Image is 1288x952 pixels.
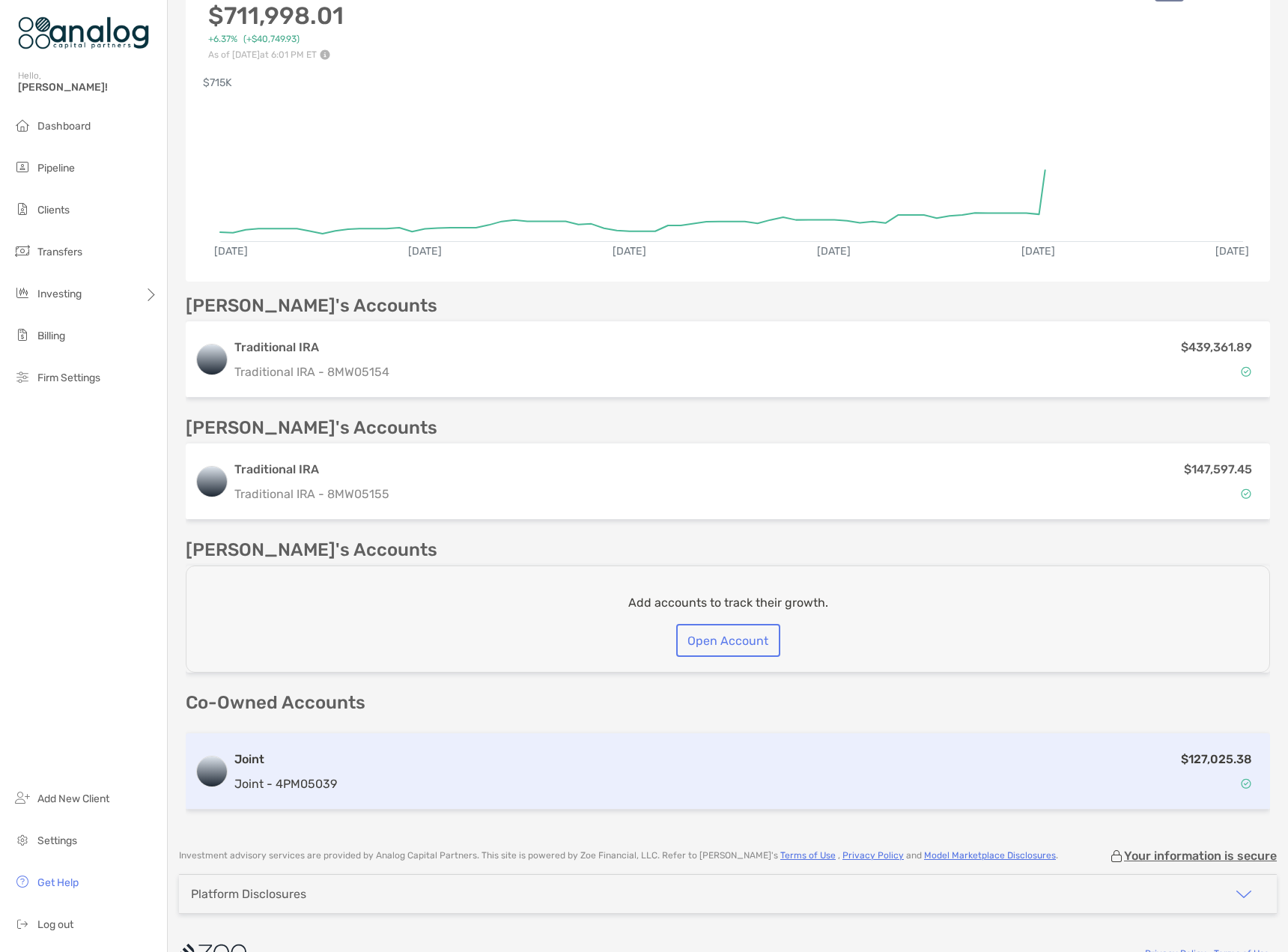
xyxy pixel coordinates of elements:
[13,326,31,344] img: billing icon
[37,330,65,342] span: Billing
[13,873,31,891] img: get-help icon
[179,850,1058,861] p: Investment advisory services are provided by Analog Capital Partners . This site is powered by Zo...
[234,363,389,381] p: Traditional IRA - 8MW05154
[13,915,31,933] img: logout icon
[1181,750,1252,768] p: $127,025.38
[1241,778,1251,789] img: Account Status icon
[1217,245,1251,258] text: [DATE]
[197,345,227,375] img: logo account
[676,624,780,657] button: Open Account
[818,245,851,258] text: [DATE]
[1241,488,1251,499] img: Account Status icon
[1235,885,1253,903] img: icon arrow
[1181,338,1252,357] p: $439,361.89
[37,246,82,258] span: Transfers
[186,297,437,315] p: [PERSON_NAME]'s Accounts
[1124,849,1277,863] p: Your information is secure
[13,368,31,386] img: firm-settings icon
[37,120,91,133] span: Dashboard
[13,242,31,260] img: transfers icon
[186,419,437,437] p: [PERSON_NAME]'s Accounts
[197,757,227,786] img: logo account
[842,850,904,861] a: Privacy Policy
[13,158,31,176] img: pipeline icon
[37,918,73,931] span: Log out
[37,288,82,300] span: Investing
[37,876,79,889] span: Get Help
[1184,460,1252,479] p: $147,597.45
[191,887,306,901] div: Platform Disclosures
[208,34,237,45] span: +6.37%
[13,789,31,807] img: add_new_client icon
[37,372,100,384] span: Firm Settings
[234,774,337,793] p: Joint - 4PM05039
[186,541,437,560] p: [PERSON_NAME]'s Accounts
[234,751,337,768] h3: Joint
[18,81,158,94] span: [PERSON_NAME]!
[924,850,1056,861] a: Model Marketplace Disclosures
[208,49,366,60] p: As of [DATE] at 6:01 PM ET
[37,162,75,175] span: Pipeline
[214,245,248,258] text: [DATE]
[203,76,232,89] text: $715K
[18,6,149,60] img: Zoe Logo
[197,467,227,497] img: logo account
[613,245,647,258] text: [DATE]
[234,461,389,479] h3: Traditional IRA
[234,339,389,357] h3: Traditional IRA
[13,831,31,849] img: settings icon
[780,850,836,861] a: Terms of Use
[628,593,828,612] p: Add accounts to track their growth.
[208,1,366,30] h3: $711,998.01
[234,485,389,503] p: Traditional IRA - 8MW05155
[320,49,330,60] img: Performance Info
[13,200,31,218] img: clients icon
[37,834,77,847] span: Settings
[13,284,31,302] img: investing icon
[243,34,300,45] span: ( +$40,749.93 )
[13,116,31,134] img: dashboard icon
[1023,245,1057,258] text: [DATE]
[186,694,1270,712] p: Co-Owned Accounts
[37,204,70,216] span: Clients
[37,792,109,805] span: Add New Client
[1241,366,1251,377] img: Account Status icon
[408,245,442,258] text: [DATE]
